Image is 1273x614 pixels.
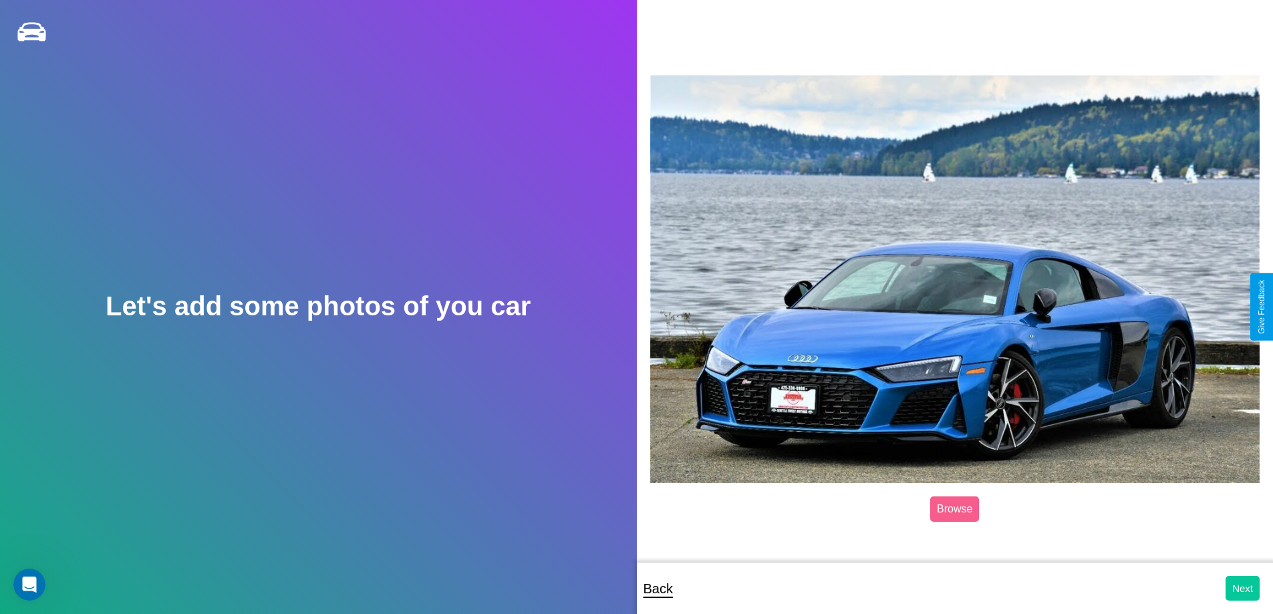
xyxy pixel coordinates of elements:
h2: Let's add some photos of you car [106,291,531,321]
p: Back [644,577,673,601]
div: Give Feedback [1257,280,1266,334]
button: Next [1226,576,1260,601]
label: Browse [930,496,979,522]
img: posted [650,75,1260,484]
iframe: Intercom live chat [13,569,45,601]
